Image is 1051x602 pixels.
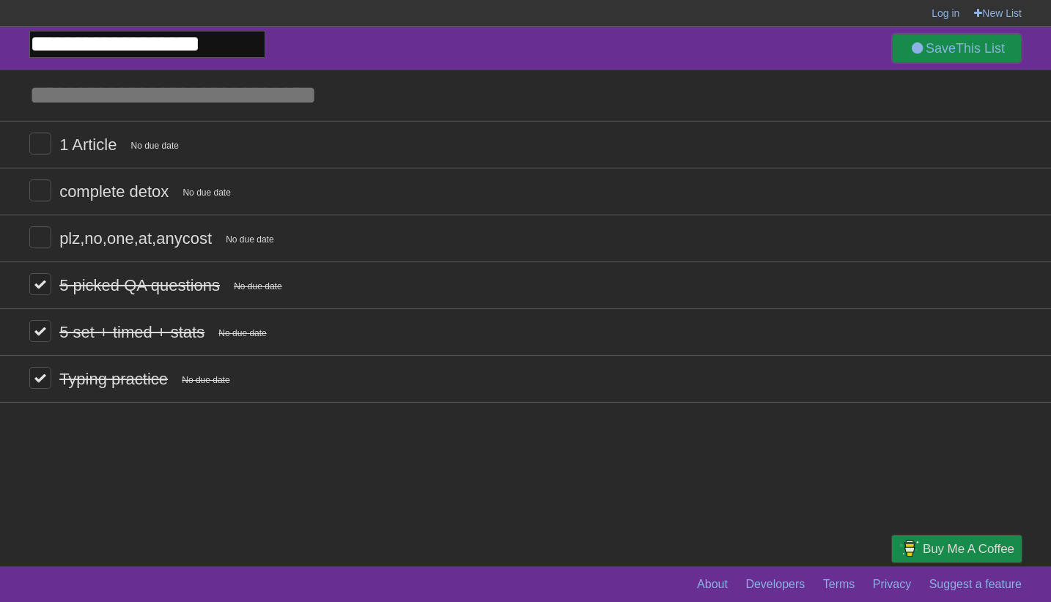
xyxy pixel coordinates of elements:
label: Done [29,320,51,342]
span: No due date [176,374,235,387]
span: plz,no,one,at,anycost [59,229,215,248]
a: Developers [745,571,805,598]
span: No due date [125,139,185,152]
span: No due date [220,233,279,246]
label: Done [29,273,51,295]
a: SaveThis List [892,34,1022,63]
span: complete detox [59,182,172,201]
a: About [697,571,728,598]
span: No due date [228,280,287,293]
span: 1 Article [59,135,120,154]
label: Done [29,367,51,389]
span: No due date [213,327,272,340]
span: 5 set + timed + stats [59,323,208,341]
span: Buy me a coffee [923,536,1014,562]
span: No due date [177,186,236,199]
span: Typing practice [59,370,172,388]
a: Suggest a feature [929,571,1022,598]
label: Done [29,133,51,155]
label: Done [29,179,51,201]
a: Buy me a coffee [892,535,1022,562]
span: 5 picked QA questions [59,276,224,294]
img: Buy me a coffee [899,536,919,561]
label: Done [29,226,51,248]
a: Terms [823,571,855,598]
b: This List [956,41,1005,56]
a: Privacy [873,571,911,598]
